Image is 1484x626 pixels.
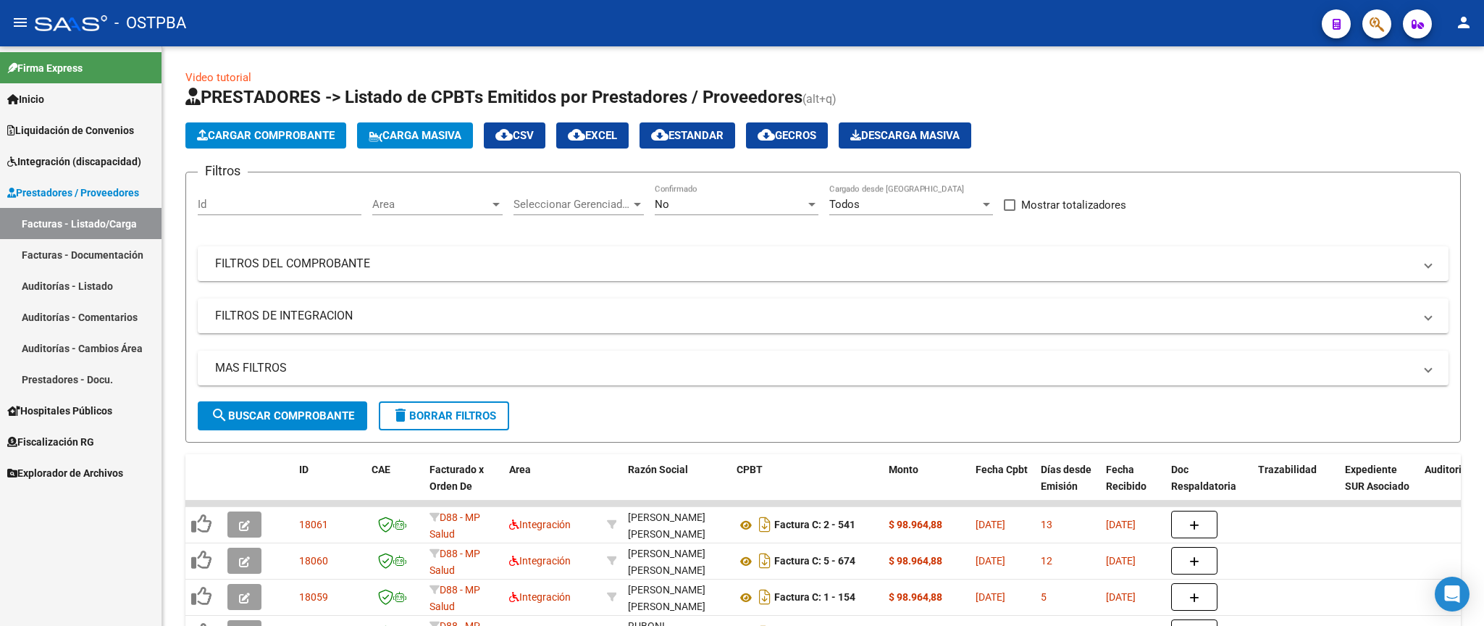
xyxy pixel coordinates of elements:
[7,60,83,76] span: Firma Express
[299,464,309,475] span: ID
[976,519,1005,530] span: [DATE]
[392,406,409,424] mat-icon: delete
[889,519,942,530] strong: $ 98.964,88
[211,406,228,424] mat-icon: search
[655,198,669,211] span: No
[7,185,139,201] span: Prestadores / Proveedores
[357,122,473,149] button: Carga Masiva
[774,519,855,531] strong: Factura C: 2 - 541
[369,129,461,142] span: Carga Masiva
[970,454,1035,518] datatable-header-cell: Fecha Cpbt
[755,585,774,609] i: Descargar documento
[640,122,735,149] button: Estandar
[495,126,513,143] mat-icon: cloud_download
[1041,464,1091,492] span: Días desde Emisión
[185,71,251,84] a: Video tutorial
[1100,454,1165,518] datatable-header-cell: Fecha Recibido
[372,198,490,211] span: Area
[1106,464,1146,492] span: Fecha Recibido
[976,591,1005,603] span: [DATE]
[628,464,688,475] span: Razón Social
[746,122,828,149] button: Gecros
[198,401,367,430] button: Buscar Comprobante
[802,92,837,106] span: (alt+q)
[622,454,731,518] datatable-header-cell: Razón Social
[1106,591,1136,603] span: [DATE]
[1455,14,1472,31] mat-icon: person
[651,126,668,143] mat-icon: cloud_download
[1258,464,1317,475] span: Trazabilidad
[215,308,1414,324] mat-panel-title: FILTROS DE INTEGRACION
[198,246,1449,281] mat-expansion-panel-header: FILTROS DEL COMPROBANTE
[628,546,725,576] div: 27380504303
[1041,519,1052,530] span: 13
[299,555,328,567] span: 18060
[198,161,248,181] h3: Filtros
[628,509,725,543] div: [PERSON_NAME] [PERSON_NAME]
[211,409,354,422] span: Buscar Comprobante
[737,464,763,475] span: CPBT
[1252,454,1339,518] datatable-header-cell: Trazabilidad
[774,556,855,567] strong: Factura C: 5 - 674
[215,256,1414,272] mat-panel-title: FILTROS DEL COMPROBANTE
[185,87,802,107] span: PRESTADORES -> Listado de CPBTs Emitidos por Prestadores / Proveedores
[495,129,534,142] span: CSV
[1106,519,1136,530] span: [DATE]
[628,582,725,612] div: 20371430823
[503,454,601,518] datatable-header-cell: Area
[372,464,390,475] span: CAE
[883,454,970,518] datatable-header-cell: Monto
[484,122,545,149] button: CSV
[556,122,629,149] button: EXCEL
[1339,454,1419,518] datatable-header-cell: Expediente SUR Asociado
[1035,454,1100,518] datatable-header-cell: Días desde Emisión
[299,519,328,530] span: 18061
[392,409,496,422] span: Borrar Filtros
[429,464,484,492] span: Facturado x Orden De
[829,198,860,211] span: Todos
[424,454,503,518] datatable-header-cell: Facturado x Orden De
[839,122,971,149] app-download-masive: Descarga masiva de comprobantes (adjuntos)
[889,555,942,567] strong: $ 98.964,88
[568,129,617,142] span: EXCEL
[429,512,480,540] span: D88 - MP Salud
[1435,577,1470,612] div: Open Intercom Messenger
[513,198,631,211] span: Seleccionar Gerenciador
[731,454,883,518] datatable-header-cell: CPBT
[755,513,774,536] i: Descargar documento
[509,519,571,530] span: Integración
[976,555,1005,567] span: [DATE]
[774,592,855,604] strong: Factura C: 1 - 154
[7,465,123,481] span: Explorador de Archivos
[889,464,918,475] span: Monto
[7,434,94,450] span: Fiscalización RG
[755,549,774,572] i: Descargar documento
[293,454,366,518] datatable-header-cell: ID
[429,548,480,576] span: D88 - MP Salud
[366,454,424,518] datatable-header-cell: CAE
[7,122,134,138] span: Liquidación de Convenios
[1425,464,1467,475] span: Auditoria
[1106,555,1136,567] span: [DATE]
[198,299,1449,333] mat-expansion-panel-header: FILTROS DE INTEGRACION
[758,129,816,142] span: Gecros
[628,546,725,579] div: [PERSON_NAME] [PERSON_NAME]
[628,582,725,615] div: [PERSON_NAME] [PERSON_NAME]
[185,122,346,149] button: Cargar Comprobante
[7,91,44,107] span: Inicio
[509,591,571,603] span: Integración
[1345,464,1409,492] span: Expediente SUR Asociado
[1171,464,1236,492] span: Doc Respaldatoria
[628,509,725,540] div: 27382012874
[850,129,960,142] span: Descarga Masiva
[12,14,29,31] mat-icon: menu
[651,129,724,142] span: Estandar
[1165,454,1252,518] datatable-header-cell: Doc Respaldatoria
[197,129,335,142] span: Cargar Comprobante
[889,591,942,603] strong: $ 98.964,88
[7,403,112,419] span: Hospitales Públicos
[1041,591,1047,603] span: 5
[114,7,186,39] span: - OSTPBA
[568,126,585,143] mat-icon: cloud_download
[1021,196,1126,214] span: Mostrar totalizadores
